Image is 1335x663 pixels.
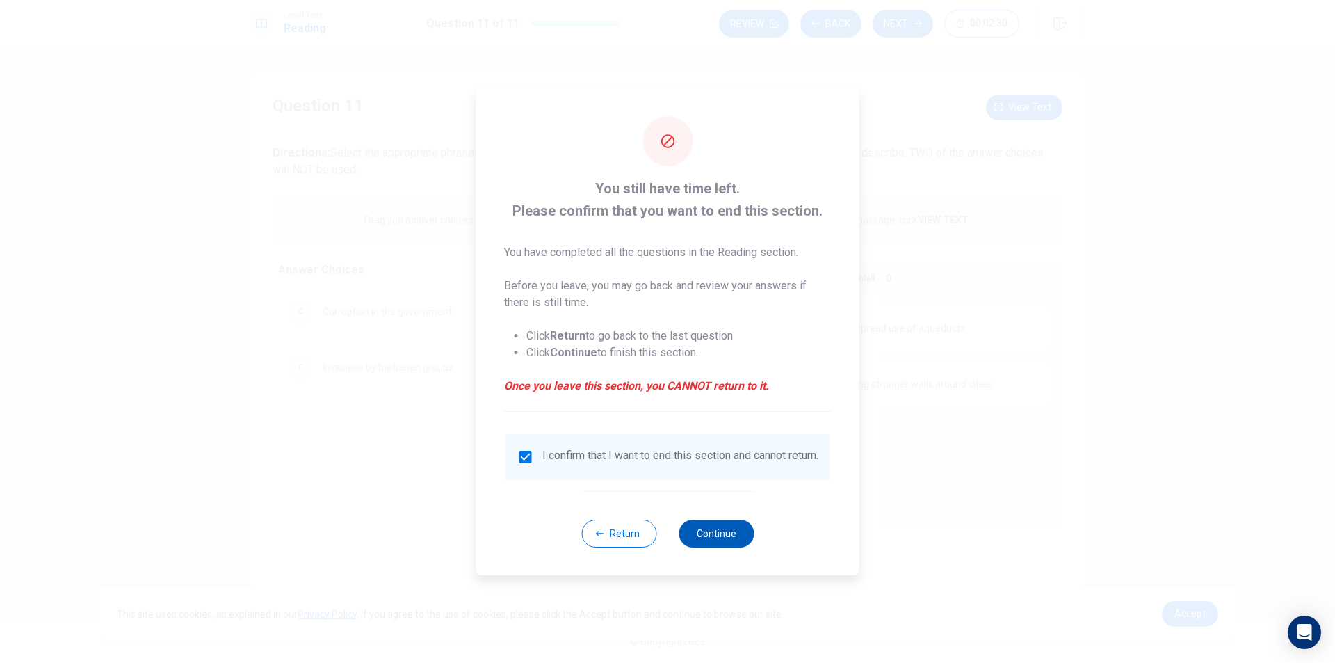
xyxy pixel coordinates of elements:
li: Click to finish this section. [526,344,832,361]
p: You have completed all the questions in the Reading section. [504,244,832,261]
button: Continue [679,520,754,548]
em: Once you leave this section, you CANNOT return to it. [504,378,832,394]
div: I confirm that I want to end this section and cannot return. [542,449,818,465]
strong: Continue [550,346,597,359]
button: Return [581,520,656,548]
span: You still have time left. Please confirm that you want to end this section. [504,177,832,222]
strong: Return [550,329,585,342]
p: Before you leave, you may go back and review your answers if there is still time. [504,278,832,311]
li: Click to go back to the last question [526,328,832,344]
div: Open Intercom Messenger [1288,616,1321,649]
